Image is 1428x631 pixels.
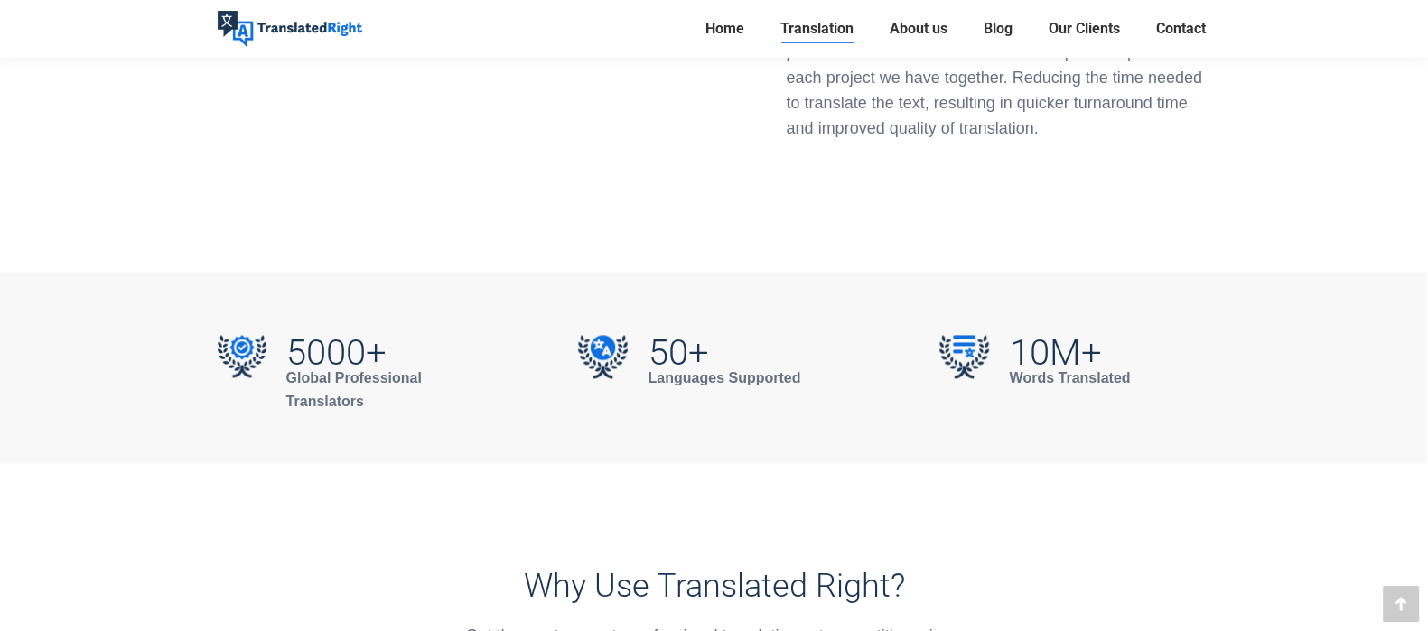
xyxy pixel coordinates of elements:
a: Translation [775,16,859,42]
p: As we continue to work with you and your company, your personal database continues to develop and... [787,14,1211,141]
img: Translated Right [218,11,362,47]
h2: 50+ [648,339,800,367]
img: 50+ [578,335,628,378]
img: 10M+ [939,335,989,378]
strong: Words Translated [1009,370,1130,385]
a: Contact [1151,16,1211,42]
a: Blog [978,16,1018,42]
img: 5000+ [218,335,266,377]
span: Contact [1156,20,1206,38]
span: Blog [984,20,1013,38]
span: About us [890,20,947,38]
h2: 5000+ [286,339,489,367]
span: Translation [780,20,854,38]
a: Home [700,16,750,42]
a: About us [884,16,953,42]
h3: Why Use Translated Right? [387,567,1041,605]
a: Our Clients [1043,16,1125,42]
h2: 10M+ [1009,339,1130,367]
span: Home [705,20,744,38]
strong: Languages Supported [648,370,800,385]
strong: Global Professional Translators [286,370,422,409]
span: Our Clients [1049,20,1120,38]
